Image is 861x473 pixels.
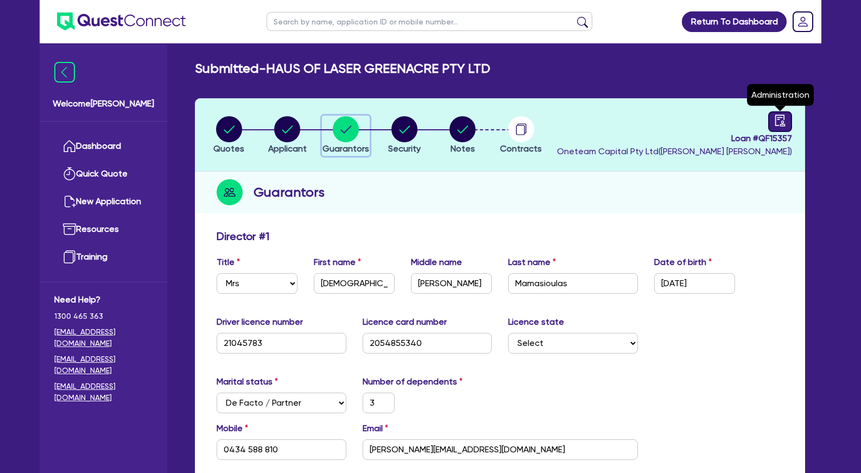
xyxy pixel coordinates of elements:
[557,132,792,145] span: Loan # QF15357
[499,116,542,156] button: Contracts
[411,256,462,269] label: Middle name
[363,316,447,329] label: Licence card number
[217,179,243,205] img: step-icon
[63,167,76,180] img: quick-quote
[789,8,817,36] a: Dropdown toggle
[57,12,186,30] img: quest-connect-logo-blue
[54,216,153,243] a: Resources
[217,316,303,329] label: Driver licence number
[54,243,153,271] a: Training
[508,316,564,329] label: Licence state
[213,143,244,154] span: Quotes
[54,354,153,376] a: [EMAIL_ADDRESS][DOMAIN_NAME]
[54,311,153,322] span: 1300 465 363
[557,146,792,156] span: Oneteam Capital Pty Ltd ( [PERSON_NAME] [PERSON_NAME] )
[322,143,369,154] span: Guarantors
[267,12,592,31] input: Search by name, application ID or mobile number...
[54,188,153,216] a: New Application
[217,230,269,243] h3: Director # 1
[63,250,76,263] img: training
[508,256,556,269] label: Last name
[63,223,76,236] img: resources
[213,116,245,156] button: Quotes
[54,381,153,403] a: [EMAIL_ADDRESS][DOMAIN_NAME]
[54,326,153,349] a: [EMAIL_ADDRESS][DOMAIN_NAME]
[217,256,240,269] label: Title
[54,62,75,83] img: icon-menu-close
[388,116,421,156] button: Security
[53,97,154,110] span: Welcome [PERSON_NAME]
[217,422,248,435] label: Mobile
[500,143,542,154] span: Contracts
[322,116,370,156] button: Guarantors
[451,143,475,154] span: Notes
[217,375,278,388] label: Marital status
[654,256,712,269] label: Date of birth
[54,160,153,188] a: Quick Quote
[54,133,153,160] a: Dashboard
[195,61,490,77] h2: Submitted - HAUS OF LASER GREENACRE PTY LTD
[388,143,421,154] span: Security
[314,256,361,269] label: First name
[54,293,153,306] span: Need Help?
[363,375,463,388] label: Number of dependents
[63,195,76,208] img: new-application
[747,84,814,106] div: Administration
[449,116,476,156] button: Notes
[363,422,388,435] label: Email
[268,116,307,156] button: Applicant
[254,182,325,202] h2: Guarantors
[682,11,787,32] a: Return To Dashboard
[268,143,307,154] span: Applicant
[774,115,786,127] span: audit
[654,273,735,294] input: DD / MM / YYYY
